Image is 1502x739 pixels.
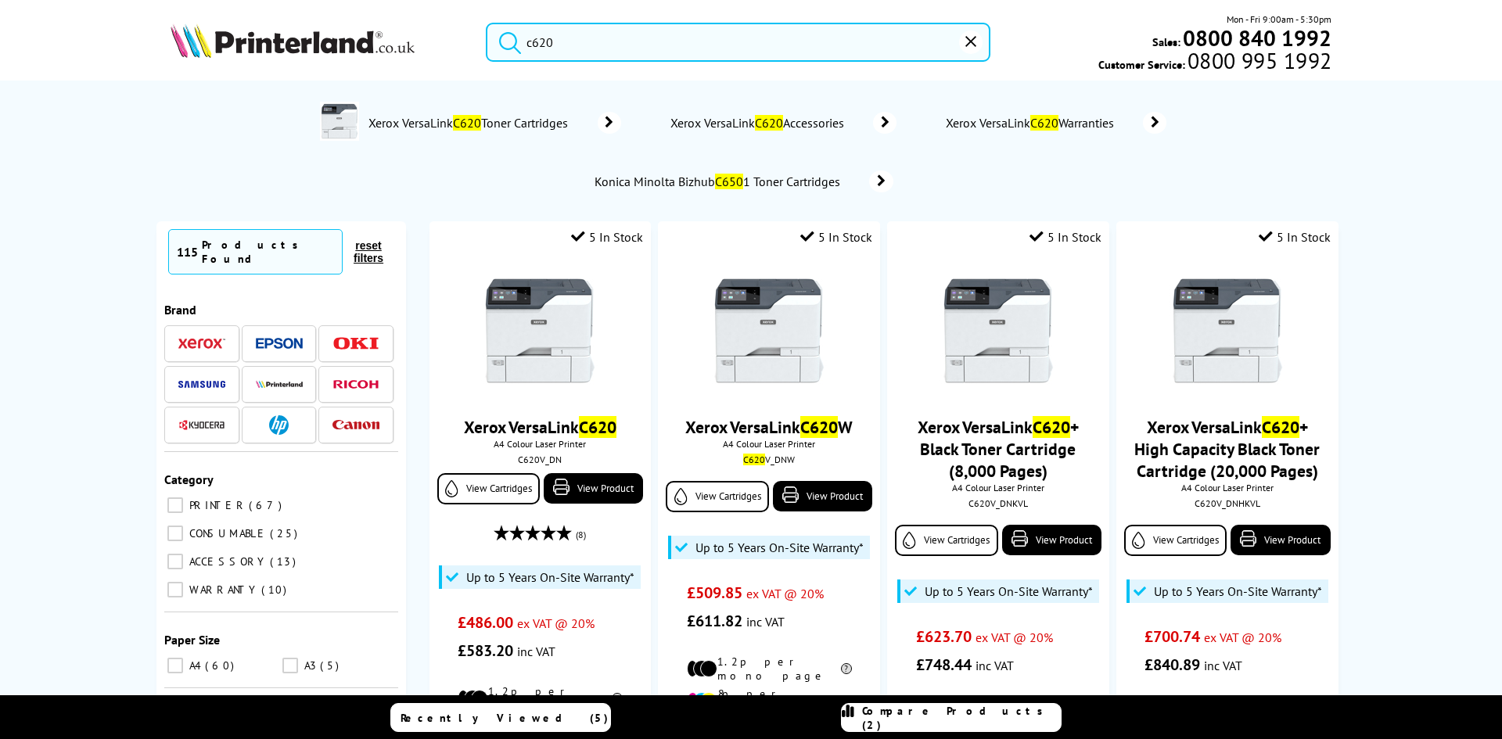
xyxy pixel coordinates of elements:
img: Canon [332,420,379,430]
img: xerox-versalink-c620-front-small.jpg [940,272,1057,389]
div: 5 In Stock [1259,229,1331,245]
a: Xerox VersaLinkC620Toner Cartridges [367,102,621,144]
img: OKI [332,337,379,350]
span: Up to 5 Years On-Site Warranty* [695,540,864,555]
div: 5 In Stock [571,229,643,245]
span: 25 [270,526,301,540]
input: ACCESSORY 13 [167,554,183,569]
span: £623.70 [916,626,972,647]
span: inc VAT [517,644,555,659]
span: PRINTER [185,498,247,512]
span: £700.74 [1144,626,1200,647]
input: A4 60 [167,658,183,673]
span: £486.00 [458,612,513,633]
mark: C620 [1030,115,1058,131]
span: inc VAT [746,614,785,630]
mark: C620 [579,416,616,438]
span: Category [164,472,214,487]
mark: C620 [453,115,481,131]
img: Printerland Logo [171,23,415,58]
div: 5 In Stock [800,229,872,245]
a: View Cartridges [666,481,768,512]
img: Samsung [178,381,225,388]
span: 13 [270,554,300,569]
img: Ricoh [332,380,379,389]
a: View Product [1002,525,1101,555]
span: Xerox VersaLink Toner Cartridges [367,115,574,131]
span: A4 Colour Laser Printer [895,482,1101,493]
a: View Cartridges [1124,525,1227,556]
span: A4 Colour Laser Printer [1124,482,1330,493]
span: Paper Size [164,632,220,648]
a: Konica Minolta BizhubC6501 Toner Cartridges [593,170,893,192]
li: 1.2p per mono page [687,655,852,683]
span: 10 [261,583,290,597]
input: CONSUMABLE 25 [167,526,183,541]
span: Xerox VersaLink Accessories [668,115,850,131]
span: 60 [205,658,238,673]
img: Xerox [178,338,225,349]
span: Up to 5 Years On-Site Warranty* [1154,583,1322,599]
span: £509.85 [687,583,742,603]
a: Xerox VersaLinkC620 [464,416,616,438]
span: 67 [249,498,286,512]
div: 5 In Stock [1029,229,1101,245]
input: Search product or brand [486,23,990,62]
div: C620V_DNKVL [899,497,1097,509]
mark: C620 [1262,416,1299,438]
b: 0800 840 1992 [1183,23,1331,52]
span: inc VAT [1204,658,1242,673]
a: View Product [773,481,872,511]
span: Up to 5 Years On-Site Warranty* [925,583,1093,599]
span: Compare Products (2) [862,704,1061,732]
mark: C620 [800,416,838,438]
span: £611.82 [687,611,742,631]
input: A3 5 [282,658,298,673]
img: HP [269,415,289,435]
span: Mon - Fri 9:00am - 5:30pm [1227,12,1331,27]
span: Customer Service: [1098,53,1331,72]
span: A3 [300,658,318,673]
span: Konica Minolta Bizhub 1 Toner Cartridges [593,174,846,189]
img: Epson [256,338,303,350]
span: Xerox VersaLink Warranties [943,115,1119,131]
span: 0800 995 1992 [1185,53,1331,68]
button: reset filters [343,239,394,265]
a: View Cartridges [437,473,540,504]
span: (8) [576,520,586,550]
mark: C650 [715,174,743,189]
a: Xerox VersaLinkC620+ High Capacity Black Toner Cartridge (20,000 Pages) [1134,416,1320,482]
a: Xerox VersaLinkC620W [685,416,853,438]
div: Products Found [202,238,334,266]
span: A4 Colour Laser Printer [437,438,643,450]
span: Recently Viewed (5) [401,711,609,725]
mark: C620 [755,115,783,131]
span: ex VAT @ 20% [976,630,1053,645]
a: Printerland Logo [171,23,466,61]
mark: C620 [743,454,765,465]
li: 8p per colour page [687,687,852,715]
span: ex VAT @ 20% [746,586,824,601]
img: Kyocera [178,419,225,431]
a: View Cartridges [895,525,997,556]
a: View Product [1231,525,1330,555]
img: C620V_DN-deptimage.jpg [320,102,359,141]
a: 0800 840 1992 [1180,30,1331,45]
span: £840.89 [1144,655,1200,675]
img: xerox-versalink-c620-front-small.jpg [710,272,828,389]
span: ACCESSORY [185,554,268,569]
div: C620V_DN [441,454,639,465]
span: 115 [177,244,198,260]
input: WARRANTY 10 [167,582,183,597]
span: CONSUMABLE [185,526,268,540]
a: Compare Products (2) [841,703,1062,732]
span: A4 [185,658,203,673]
li: 1.2p per mono page [458,684,623,712]
a: Recently Viewed (5) [390,703,611,732]
a: Xerox VersaLinkC620+ Black Toner Cartridge (8,000 Pages) [918,416,1079,482]
mark: C620 [1033,416,1070,438]
span: A4 Colour Laser Printer [666,438,871,450]
span: Up to 5 Years On-Site Warranty* [466,569,634,585]
span: Sales: [1152,34,1180,49]
span: inc VAT [976,658,1014,673]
